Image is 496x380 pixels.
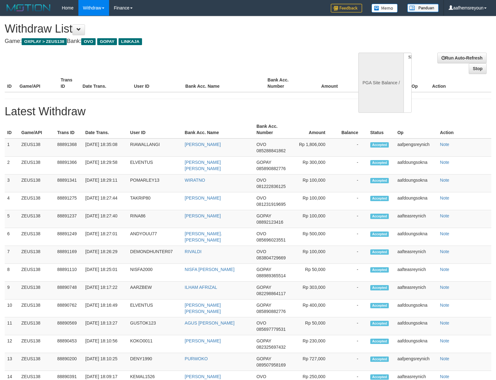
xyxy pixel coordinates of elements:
td: RINA86 [128,210,182,228]
a: Note [440,213,449,218]
td: - [335,228,368,246]
th: Status [368,121,395,138]
td: 88891169 [55,246,83,264]
span: Accepted [370,142,389,148]
a: Run Auto-Refresh [437,53,487,63]
td: - [335,317,368,335]
span: Accepted [370,178,389,183]
span: Accepted [370,339,389,344]
a: Note [440,267,449,272]
td: 88891368 [55,138,83,157]
td: [DATE] 18:16:49 [83,299,128,317]
a: Note [440,160,449,165]
td: Rp 50,000 [296,264,335,282]
td: aafteasreynich [395,264,437,282]
th: Action [437,121,491,138]
th: Amount [306,74,347,92]
td: ZEUS138 [19,138,55,157]
td: 6 [5,228,19,246]
a: Note [440,356,449,361]
th: User ID [128,121,182,138]
span: 081222836125 [256,184,286,189]
td: [DATE] 18:29:11 [83,174,128,192]
td: KOKO0011 [128,335,182,353]
td: - [335,299,368,317]
td: [DATE] 18:35:08 [83,138,128,157]
span: Accepted [370,267,389,273]
td: - [335,353,368,371]
td: [DATE] 18:27:01 [83,228,128,246]
td: - [335,138,368,157]
td: Rp 500,000 [296,228,335,246]
th: Game/API [17,74,58,92]
th: Trans ID [55,121,83,138]
a: [PERSON_NAME] [185,142,221,147]
td: aafdoungsokna [395,299,437,317]
td: aafpengsreynich [395,138,437,157]
td: - [335,157,368,174]
td: ZEUS138 [19,174,55,192]
td: 7 [5,246,19,264]
td: - [335,282,368,299]
th: Op [409,74,430,92]
td: [DATE] 18:10:25 [83,353,128,371]
span: Accepted [370,357,389,362]
h1: Withdraw List [5,23,325,35]
td: 9 [5,282,19,299]
td: aafdoungsokna [395,317,437,335]
th: Date Trans. [83,121,128,138]
td: POMARLEY13 [128,174,182,192]
a: Note [440,285,449,290]
h1: Latest Withdraw [5,105,491,118]
span: OVO [256,374,266,379]
td: [DATE] 18:27:40 [83,210,128,228]
td: aafdoungsokna [395,192,437,210]
th: Bank Acc. Name [182,121,254,138]
a: [PERSON_NAME] [185,374,221,379]
td: GUSTOK123 [128,317,182,335]
td: ELVENTUS [128,299,182,317]
td: 88891110 [55,264,83,282]
td: aafteasreynich [395,246,437,264]
a: Note [440,303,449,308]
th: ID [5,121,19,138]
span: GOPAY [256,356,271,361]
a: RIVALDI [185,249,201,254]
td: Rp 300,000 [296,157,335,174]
span: Accepted [370,249,389,255]
img: panduan.png [407,4,439,12]
span: OVO [256,142,266,147]
td: 12 [5,335,19,353]
a: [PERSON_NAME] [PERSON_NAME] [185,160,221,171]
a: Note [440,320,449,325]
span: Accepted [370,374,389,380]
td: ZEUS138 [19,210,55,228]
td: aafteasreynich [395,210,437,228]
td: NISFA2000 [128,264,182,282]
th: Amount [296,121,335,138]
td: aafdoungsokna [395,174,437,192]
a: Note [440,338,449,343]
td: ZEUS138 [19,353,55,371]
span: 089507958169 [256,362,286,367]
a: WIRATNO [185,178,205,183]
span: 085697779531 [256,327,286,332]
span: GOPAY [97,38,117,45]
td: [DATE] 18:13:27 [83,317,128,335]
td: 88891275 [55,192,83,210]
span: 08892123416 [256,220,283,225]
span: OXPLAY > ZEUS138 [22,38,67,45]
th: Bank Acc. Number [265,74,306,92]
td: DENY1990 [128,353,182,371]
span: Accepted [370,285,389,290]
a: PURWOKO [185,356,208,361]
td: 88890748 [55,282,83,299]
a: Note [440,142,449,147]
span: Accepted [370,160,389,165]
span: 085890882776 [256,309,286,314]
td: [DATE] 18:29:58 [83,157,128,174]
td: ZEUS138 [19,335,55,353]
td: aafteasreynich [395,282,437,299]
td: [DATE] 18:17:22 [83,282,128,299]
td: 88890569 [55,317,83,335]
